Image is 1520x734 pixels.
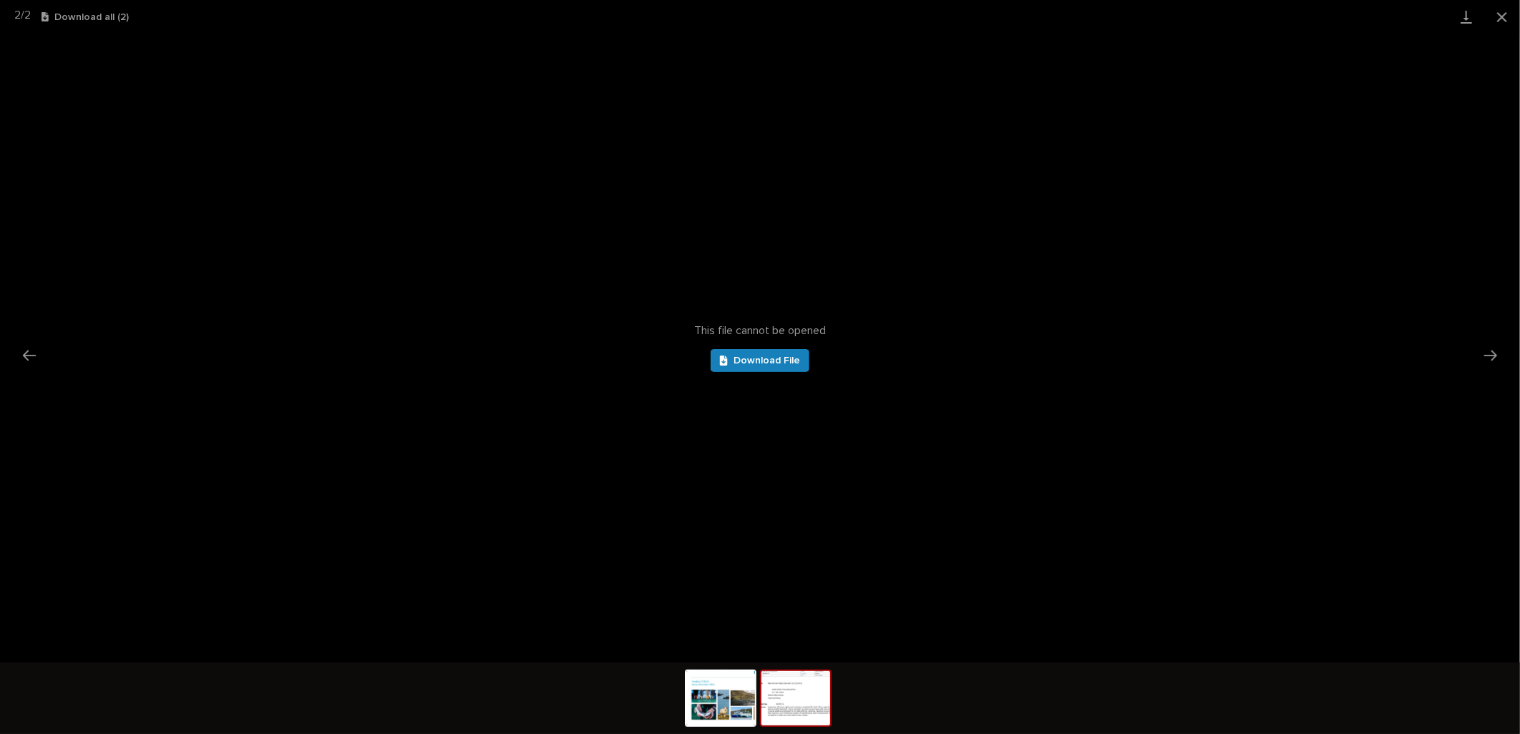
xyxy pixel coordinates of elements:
span: 2 [14,9,21,21]
span: 2 [24,9,31,21]
img: https%3A%2F%2Fv5.airtableusercontent.com%2Fv3%2Fu%2F45%2F45%2F1757685600000%2FTNoMvA9vKkqHjrcJChg... [686,671,755,725]
a: Download File [711,349,809,372]
button: Next slide [1476,341,1506,369]
button: Download all (2) [42,12,129,22]
img: https%3A%2F%2Fv5.airtableusercontent.com%2Fv3%2Fu%2F45%2F45%2F1757685600000%2FBuqRYtBs5kwrM-uqXm9... [761,671,830,725]
span: This file cannot be opened [694,324,826,338]
span: Download File [734,356,800,366]
button: Previous slide [14,341,44,369]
